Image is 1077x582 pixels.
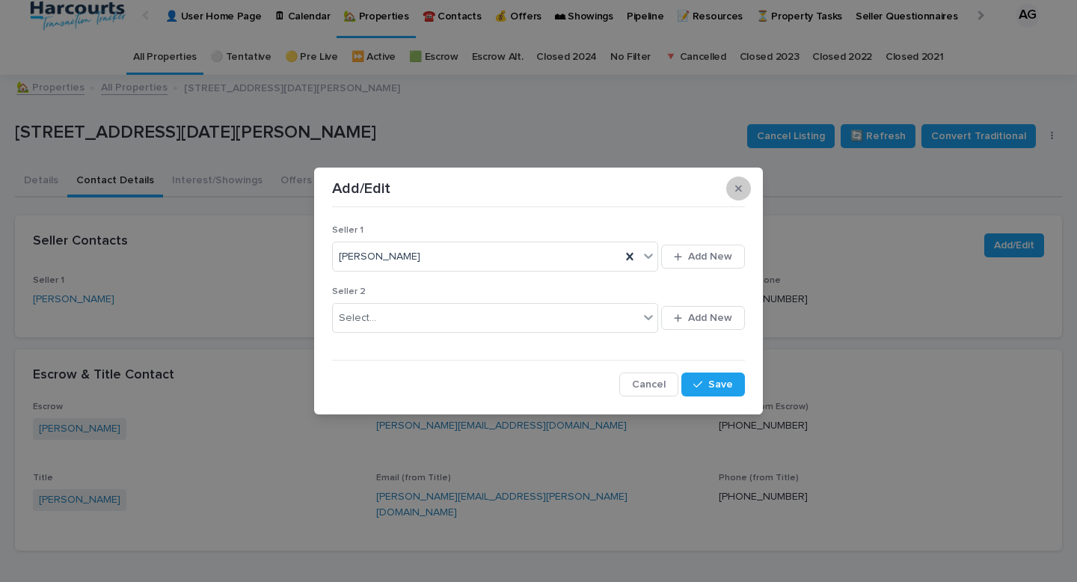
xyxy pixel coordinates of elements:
[661,306,745,330] button: Add New
[332,180,390,197] p: Add/Edit
[688,313,732,323] span: Add New
[619,373,678,396] button: Cancel
[332,226,363,235] span: Seller 1
[681,373,745,396] button: Save
[632,379,666,390] span: Cancel
[688,251,732,262] span: Add New
[661,245,745,269] button: Add New
[339,249,420,265] span: [PERSON_NAME]
[339,310,376,326] div: Select...
[708,379,733,390] span: Save
[332,287,366,296] span: Seller 2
